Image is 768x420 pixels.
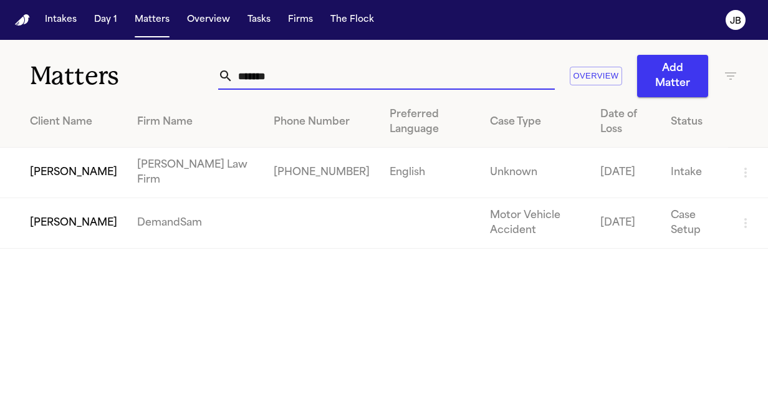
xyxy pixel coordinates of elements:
[480,148,590,198] td: Unknown
[390,107,470,137] div: Preferred Language
[242,9,276,31] button: Tasks
[600,107,651,137] div: Date of Loss
[264,148,380,198] td: [PHONE_NUMBER]
[15,14,30,26] img: Finch Logo
[30,60,218,92] h1: Matters
[637,55,708,97] button: Add Matter
[590,148,661,198] td: [DATE]
[490,115,580,130] div: Case Type
[15,14,30,26] a: Home
[380,148,480,198] td: English
[40,9,82,31] button: Intakes
[570,67,622,86] button: Overview
[661,198,728,249] td: Case Setup
[130,9,175,31] button: Matters
[661,148,728,198] td: Intake
[30,115,117,130] div: Client Name
[127,148,264,198] td: [PERSON_NAME] Law Firm
[325,9,379,31] button: The Flock
[127,198,264,249] td: DemandSam
[283,9,318,31] button: Firms
[182,9,235,31] button: Overview
[671,115,718,130] div: Status
[137,115,254,130] div: Firm Name
[590,198,661,249] td: [DATE]
[274,115,370,130] div: Phone Number
[89,9,122,31] button: Day 1
[480,198,590,249] td: Motor Vehicle Accident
